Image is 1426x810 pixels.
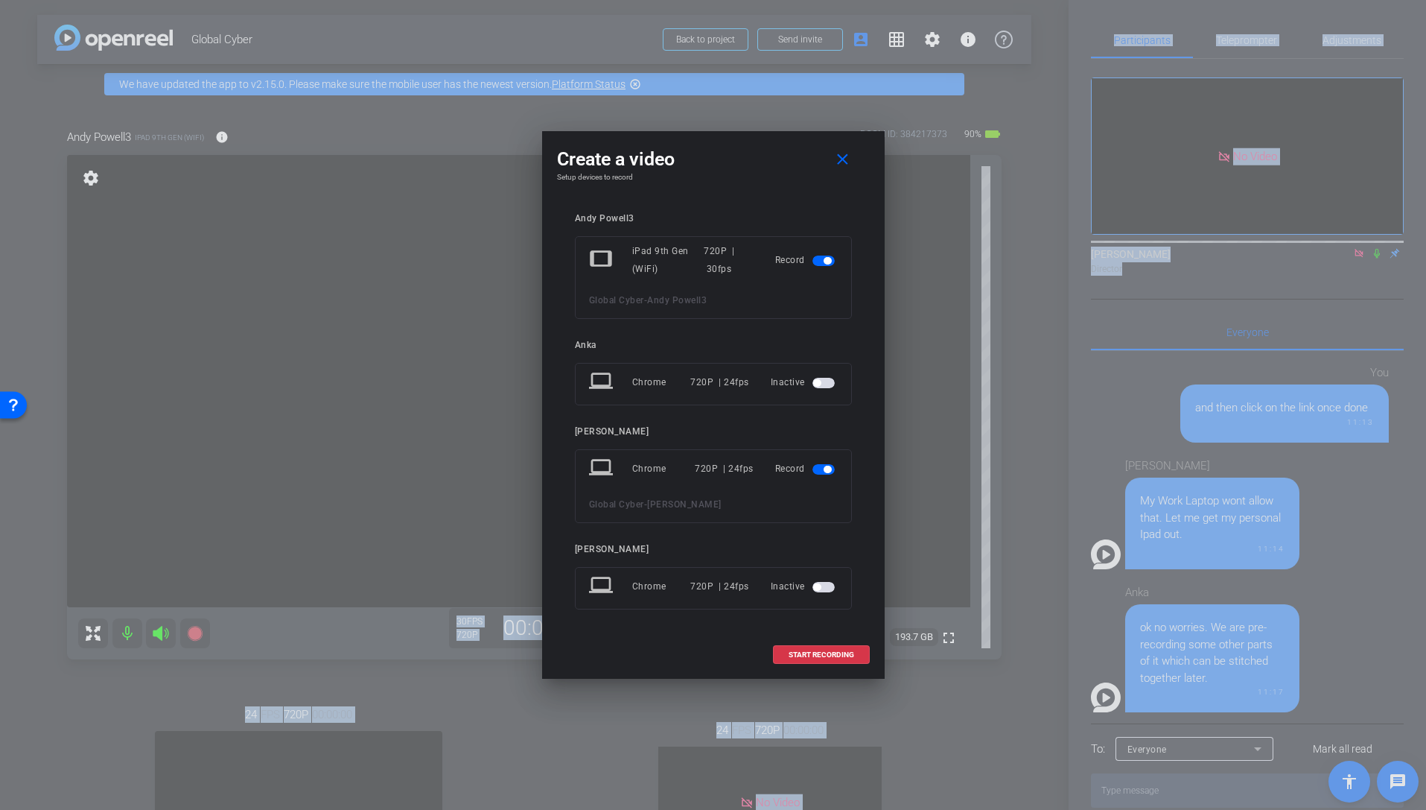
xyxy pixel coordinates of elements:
[773,645,870,664] button: START RECORDING
[589,573,616,600] mat-icon: laptop
[789,651,854,659] span: START RECORDING
[589,455,616,482] mat-icon: laptop
[644,295,648,306] span: -
[557,173,870,182] h4: Setup devices to record
[690,369,749,396] div: 720P | 24fps
[771,573,838,600] div: Inactive
[575,426,852,437] div: [PERSON_NAME]
[647,295,707,306] span: Andy Powell3
[771,369,838,396] div: Inactive
[589,499,644,510] span: Global Cyber
[575,340,852,351] div: Anka
[833,151,852,169] mat-icon: close
[589,247,616,273] mat-icon: tablet
[695,455,754,482] div: 720P | 24fps
[644,499,648,510] span: -
[632,455,696,482] div: Chrome
[690,573,749,600] div: 720P | 24fps
[775,455,838,482] div: Record
[632,369,691,396] div: Chrome
[589,369,616,396] mat-icon: laptop
[575,213,852,224] div: Andy Powell3
[704,242,753,278] div: 720P | 30fps
[647,499,722,510] span: [PERSON_NAME]
[632,242,704,278] div: iPad 9th Gen (WiFi)
[575,544,852,555] div: [PERSON_NAME]
[775,242,838,278] div: Record
[589,295,644,306] span: Global Cyber
[557,146,870,173] div: Create a video
[632,573,691,600] div: Chrome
